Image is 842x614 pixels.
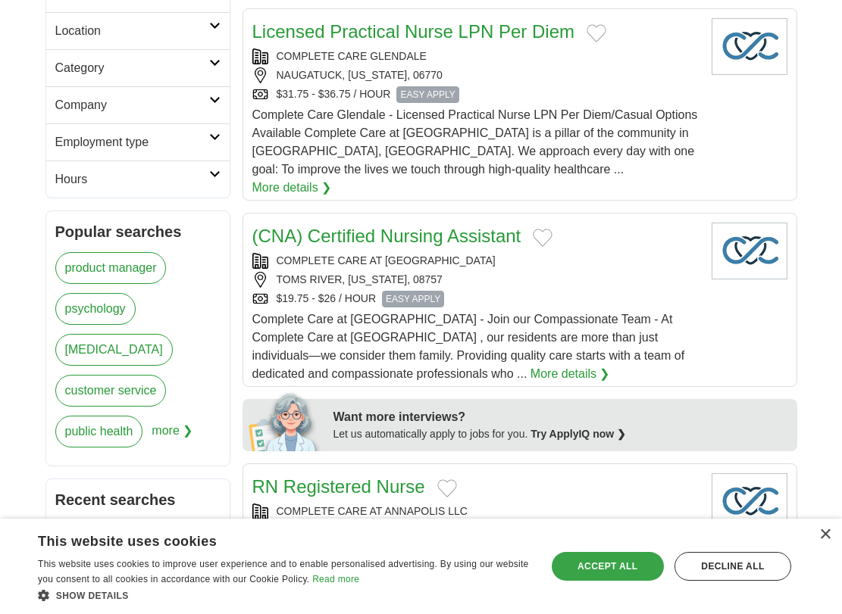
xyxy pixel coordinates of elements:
[38,528,493,550] div: This website uses cookies
[46,123,230,161] a: Employment type
[249,391,322,451] img: apply-iq-scientist.png
[55,59,209,77] h2: Category
[252,226,521,246] a: (CNA) Certified Nursing Assistant
[252,291,700,307] div: $19.75 - $26 / HOUR
[396,86,459,103] span: EASY APPLY
[252,476,425,497] a: RN Registered Nurse
[712,223,787,279] img: Company logo
[46,49,230,86] a: Category
[712,473,787,530] img: Company logo
[152,416,193,457] span: more ❯
[55,334,173,366] a: [MEDICAL_DATA]
[587,24,606,42] button: Add to favorite jobs
[333,426,788,442] div: Let us automatically apply to jobs for you.
[46,86,230,123] a: Company
[252,313,685,380] span: Complete Care at [GEOGRAPHIC_DATA] - Join our Compassionate Team - At Complete Care at [GEOGRAPHI...
[252,21,575,42] a: Licensed Practical Nurse LPN Per Diem
[252,48,700,64] div: COMPLETE CARE GLENDALE
[252,253,700,269] div: COMPLETE CARE AT [GEOGRAPHIC_DATA]
[38,559,529,584] span: This website uses cookies to improve user experience and to enable personalised advertising. By u...
[252,503,700,519] div: COMPLETE CARE AT ANNAPOLIS LLC
[552,552,664,581] div: Accept all
[712,18,787,75] img: Company logo
[55,252,167,284] a: product manager
[46,12,230,49] a: Location
[531,365,610,383] a: More details ❯
[675,552,791,581] div: Decline all
[55,170,209,189] h2: Hours
[252,272,700,288] div: TOMS RIVER, [US_STATE], 08757
[55,375,167,407] a: customer service
[437,479,457,497] button: Add to favorite jobs
[333,408,788,426] div: Want more interviews?
[56,591,129,601] span: Show details
[55,22,209,40] h2: Location
[55,293,136,325] a: psychology
[531,428,626,440] a: Try ApplyIQ now ❯
[55,488,221,511] h2: Recent searches
[55,416,143,447] a: public health
[819,529,831,541] div: Close
[55,96,209,114] h2: Company
[382,291,444,307] span: EASY APPLY
[252,86,700,103] div: $31.75 - $36.75 / HOUR
[252,67,700,83] div: NAUGATUCK, [US_STATE], 06770
[252,179,332,197] a: More details ❯
[533,229,552,247] button: Add to favorite jobs
[38,588,531,603] div: Show details
[312,574,359,584] a: Read more, opens a new window
[55,133,209,151] h2: Employment type
[46,161,230,198] a: Hours
[252,108,698,176] span: Complete Care Glendale - Licensed Practical Nurse LPN Per Diem/Casual Options Available Complete ...
[55,220,221,243] h2: Popular searches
